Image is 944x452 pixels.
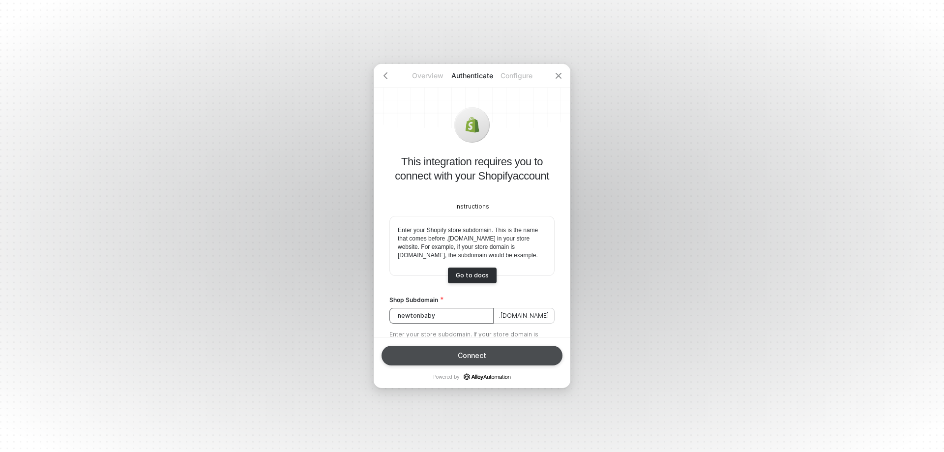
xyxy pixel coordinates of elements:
[450,71,494,81] p: Authenticate
[433,373,511,380] p: Powered by
[555,72,562,80] span: icon-close
[389,203,555,211] div: Instructions
[494,308,555,324] span: .[DOMAIN_NAME]
[448,268,497,283] a: Go to docs
[464,373,511,380] a: icon-success
[389,154,555,183] p: This integration requires you to connect with your Shopify account
[456,271,489,279] div: Go to docs
[398,226,546,260] p: Enter your Shopify store subdomain. This is the name that comes before .[DOMAIN_NAME] in your sto...
[406,71,450,81] p: Overview
[494,71,538,81] p: Configure
[382,72,389,80] span: icon-arrow-left
[389,296,555,304] label: Shop Subdomain
[458,352,486,360] div: Connect
[389,331,555,347] div: Enter your store subdomain. If your store domain is [DOMAIN_NAME], the subdomain would be example.
[382,346,562,365] button: Connect
[464,117,480,133] img: icon
[389,308,494,324] input: Shop Subdomain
